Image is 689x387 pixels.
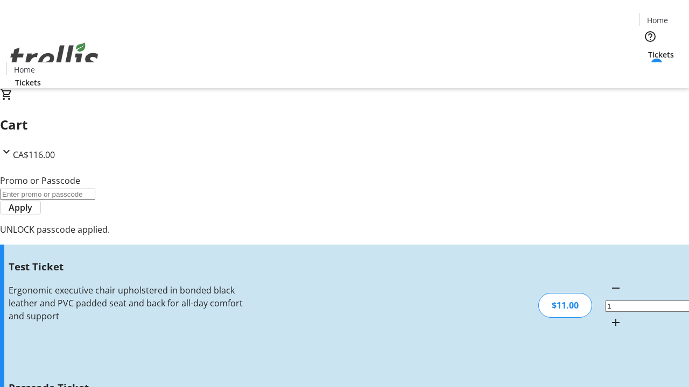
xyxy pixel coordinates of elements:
[639,49,683,60] a: Tickets
[605,277,627,299] button: Decrement by one
[9,201,32,214] span: Apply
[648,49,674,60] span: Tickets
[7,64,41,75] a: Home
[15,77,41,88] span: Tickets
[9,259,244,274] h3: Test Ticket
[647,15,668,26] span: Home
[639,60,661,82] button: Cart
[605,312,627,333] button: Increment by one
[640,15,674,26] a: Home
[6,77,50,88] a: Tickets
[538,293,592,318] div: $11.00
[13,149,55,161] span: CA$116.00
[9,284,244,322] div: Ergonomic executive chair upholstered in bonded black leather and PVC padded seat and back for al...
[639,26,661,47] button: Help
[6,31,102,84] img: Orient E2E Organization p3gWjBckj6's Logo
[14,64,35,75] span: Home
